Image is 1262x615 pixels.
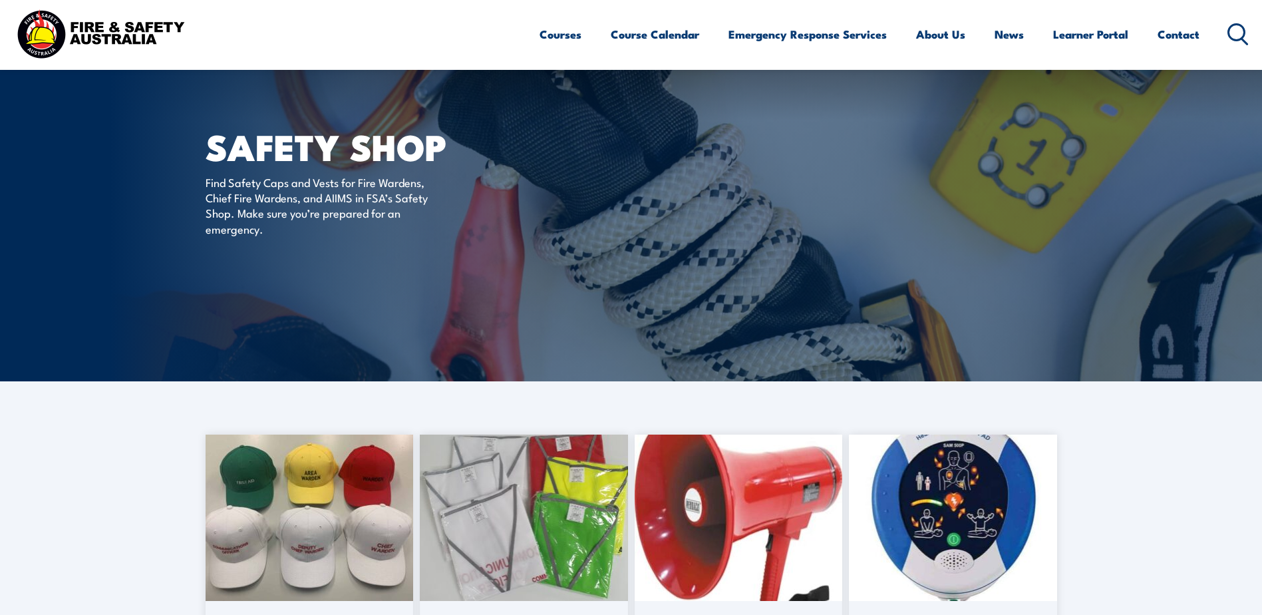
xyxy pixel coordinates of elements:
[420,435,628,601] img: 20230220_093531-scaled-1.jpg
[206,435,414,601] img: caps-scaled-1.jpg
[728,17,887,52] a: Emergency Response Services
[849,435,1057,601] img: 500.jpg
[916,17,965,52] a: About Us
[206,130,534,162] h1: SAFETY SHOP
[206,174,448,237] p: Find Safety Caps and Vests for Fire Wardens, Chief Fire Wardens, and AIIMS in FSA’s Safety Shop. ...
[611,17,699,52] a: Course Calendar
[995,17,1024,52] a: News
[635,435,843,601] img: megaphone-1.jpg
[1053,17,1128,52] a: Learner Portal
[1158,17,1199,52] a: Contact
[540,17,581,52] a: Courses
